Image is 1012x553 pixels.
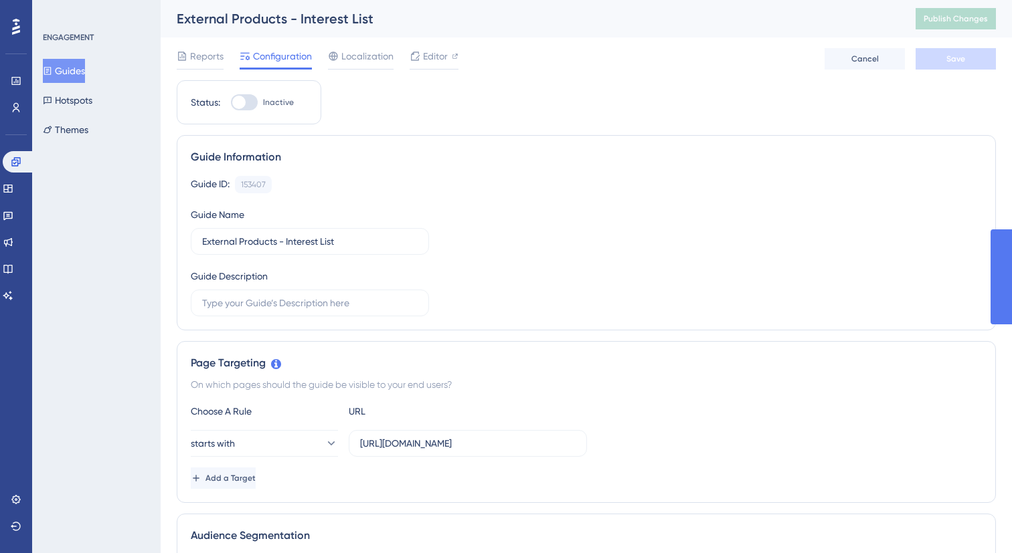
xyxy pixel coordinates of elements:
div: Choose A Rule [191,403,338,419]
span: Cancel [851,53,879,64]
div: Status: [191,94,220,110]
span: Save [946,53,965,64]
input: Type your Guide’s Name here [202,234,418,249]
input: yourwebsite.com/path [360,436,576,451]
button: Save [916,48,996,70]
input: Type your Guide’s Description here [202,296,418,310]
span: Configuration [253,48,312,64]
iframe: UserGuiding AI Assistant Launcher [956,500,996,540]
button: Add a Target [191,467,256,489]
div: Guide ID: [191,176,230,193]
div: On which pages should the guide be visible to your end users? [191,376,982,393]
button: starts with [191,430,338,457]
div: URL [349,403,496,419]
div: 153407 [241,179,266,190]
button: Publish Changes [916,8,996,29]
span: Editor [423,48,448,64]
div: External Products - Interest List [177,9,882,28]
span: Add a Target [205,473,256,483]
div: Guide Name [191,207,244,223]
span: Publish Changes [924,13,988,24]
div: Guide Information [191,149,982,165]
div: Page Targeting [191,355,982,371]
span: starts with [191,435,235,451]
div: ENGAGEMENT [43,32,94,43]
span: Reports [190,48,224,64]
div: Guide Description [191,268,268,284]
button: Guides [43,59,85,83]
span: Inactive [263,97,294,108]
button: Hotspots [43,88,92,112]
span: Localization [341,48,394,64]
div: Audience Segmentation [191,528,982,544]
button: Cancel [825,48,905,70]
button: Themes [43,118,88,142]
